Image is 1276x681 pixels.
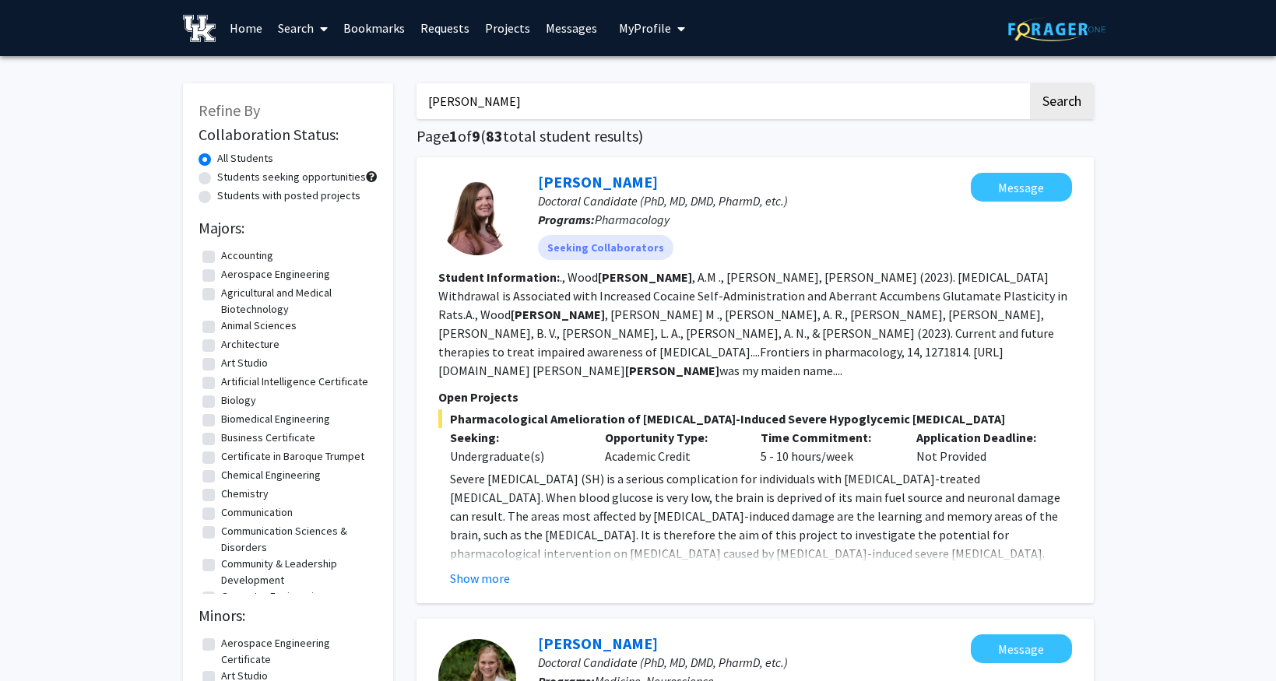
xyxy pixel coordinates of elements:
a: Bookmarks [336,1,413,55]
div: 5 - 10 hours/week [749,428,905,465]
b: Programs: [538,212,595,227]
img: University of Kentucky Logo [183,15,216,42]
label: Community & Leadership Development [221,556,374,588]
span: My Profile [619,20,671,36]
label: Aerospace Engineering [221,266,330,283]
label: Chemical Engineering [221,467,321,483]
h2: Minors: [199,606,378,625]
label: Animal Sciences [221,318,297,334]
label: Business Certificate [221,430,315,446]
p: Application Deadline: [916,428,1049,447]
p: Seeking: [450,428,582,447]
label: Students with posted projects [217,188,360,204]
label: Biology [221,392,256,409]
label: Communication [221,504,293,521]
span: Severe [MEDICAL_DATA] (SH) is a serious complication for individuals with [MEDICAL_DATA]-treated ... [450,471,1065,636]
button: Search [1030,83,1094,119]
span: 9 [472,126,480,146]
label: Computer Engineering [221,588,325,605]
label: Biomedical Engineering [221,411,330,427]
label: Agricultural and Medical Biotechnology [221,285,374,318]
a: Search [270,1,336,55]
label: Certificate in Baroque Trumpet [221,448,364,465]
button: Show more [450,569,510,588]
img: ForagerOne Logo [1008,17,1106,41]
a: Requests [413,1,477,55]
a: Home [222,1,270,55]
fg-read-more: ., Wood , A.M ., [PERSON_NAME], [PERSON_NAME] (2023). [MEDICAL_DATA] Withdrawal is Associated wit... [438,269,1067,378]
a: [PERSON_NAME] [538,172,658,191]
span: Pharmacology [595,212,670,227]
label: Accounting [221,247,273,264]
p: Time Commitment: [761,428,893,447]
span: Doctoral Candidate (PhD, MD, DMD, PharmD, etc.) [538,655,788,670]
label: All Students [217,150,273,167]
a: Projects [477,1,538,55]
div: Academic Credit [593,428,749,465]
button: Message Annabel McAtee [971,634,1072,663]
b: Student Information: [438,269,560,285]
label: Architecture [221,336,279,353]
label: Chemistry [221,486,269,502]
h2: Majors: [199,219,378,237]
label: Aerospace Engineering Certificate [221,635,374,668]
a: Messages [538,1,605,55]
span: 1 [449,126,458,146]
span: 83 [486,126,503,146]
h1: Page of ( total student results) [417,127,1094,146]
div: Undergraduate(s) [450,447,582,465]
span: Doctoral Candidate (PhD, MD, DMD, PharmD, etc.) [538,193,788,209]
label: Art Studio [221,355,268,371]
span: Open Projects [438,389,518,405]
label: Artificial Intelligence Certificate [221,374,368,390]
a: [PERSON_NAME] [538,634,658,653]
b: [PERSON_NAME] [511,307,605,322]
iframe: Chat [12,611,66,669]
label: Students seeking opportunities [217,169,366,185]
mat-chip: Seeking Collaborators [538,235,673,260]
p: Opportunity Type: [605,428,737,447]
b: [PERSON_NAME] [598,269,692,285]
button: Message Andrea Thompson [971,173,1072,202]
b: [PERSON_NAME] [625,363,719,378]
span: Refine By [199,100,260,120]
input: Search Keywords [417,83,1028,119]
h2: Collaboration Status: [199,125,378,144]
div: Not Provided [905,428,1060,465]
label: Communication Sciences & Disorders [221,523,374,556]
span: Pharmacological Amelioration of [MEDICAL_DATA]-Induced Severe Hypoglycemic [MEDICAL_DATA] [438,409,1072,428]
